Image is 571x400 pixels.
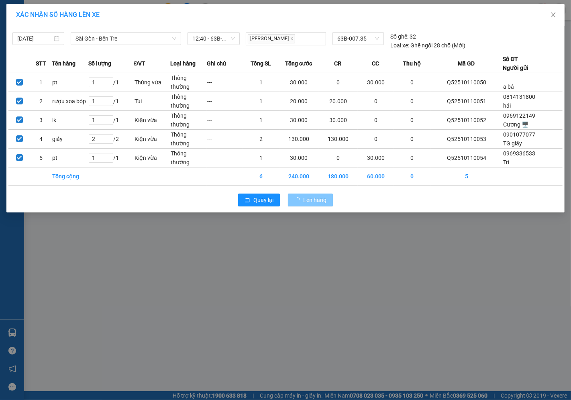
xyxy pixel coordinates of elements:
td: / 2 [88,130,134,149]
td: 1 [243,111,279,130]
td: Q52510110052 [430,111,503,130]
span: Loại xe: [390,41,409,50]
td: 60.000 [358,167,394,186]
td: / 1 [88,92,134,111]
span: Thu hộ [403,59,421,68]
span: 0903177019 [3,27,39,34]
td: 30.000 [279,111,319,130]
span: Tổng cước [285,59,312,68]
span: 63B-007.35 [337,33,379,45]
div: 32 [390,32,416,41]
span: 0 [13,42,16,50]
span: ĐVT [134,59,145,68]
td: --- [207,111,243,130]
td: 240.000 [279,167,319,186]
td: 0 [318,73,358,92]
span: 0901077077 [504,131,536,138]
td: CC: [61,41,120,51]
td: 20.000 [318,92,358,111]
span: Trí [504,159,510,165]
td: --- [207,73,243,92]
td: Q52510110053 [430,130,503,149]
button: rollbackQuay lại [238,194,280,206]
td: Thông thường [170,92,206,111]
span: close [550,12,557,18]
td: 0 [394,73,430,92]
td: 0 [394,130,430,149]
td: 1 [243,92,279,111]
td: 30.000 [318,111,358,130]
span: 0814131800 [504,94,536,100]
span: XÁC NHẬN SỐ HÀNG LÊN XE [16,11,100,18]
span: Cương 🖥️ [504,121,529,128]
td: Kiện vừa [134,130,170,149]
td: 6 [243,167,279,186]
td: 0 [394,111,430,130]
span: loading [294,197,303,203]
td: 20.000 [279,92,319,111]
td: 2 [243,130,279,149]
td: 180.000 [318,167,358,186]
td: 130.000 [318,130,358,149]
td: / 1 [88,111,134,130]
p: Nhận: [62,9,119,16]
td: 0 [394,167,430,186]
span: 0908555336 [62,27,98,34]
span: CC [372,59,379,68]
td: --- [207,92,243,111]
span: Ghi chú [207,59,226,68]
td: 0 [394,92,430,111]
td: Kiện vừa [134,149,170,167]
td: 0 [358,92,394,111]
span: Bến Tre [79,9,102,16]
td: lk [52,111,88,130]
span: 0969336533 [504,150,536,157]
td: Q52510110050 [430,73,503,92]
span: 0969122149 [504,112,536,119]
td: rượu xoa bóp [52,92,88,111]
td: Q52510110054 [430,149,503,167]
td: / 1 [88,149,134,167]
div: Ghế ngồi 28 chỗ (Mới) [390,41,465,50]
span: TG giấy [504,140,522,147]
span: Số lượng [88,59,111,68]
p: Gửi từ: [3,9,61,16]
td: 0 [358,111,394,130]
td: Thông thường [170,130,206,149]
input: 11/10/2025 [17,34,52,43]
td: 2 [30,92,52,111]
td: Kiện vừa [134,111,170,130]
span: Tên hàng [52,59,76,68]
td: 4 [30,130,52,149]
span: a bá [504,84,514,90]
td: 30.000 [279,73,319,92]
td: / 1 [88,73,134,92]
span: Số ghế: [390,32,408,41]
span: STT [36,59,46,68]
td: Q52510110051 [430,92,503,111]
td: 30.000 [279,149,319,167]
span: Tâm [3,18,16,25]
td: Thùng vừa [134,73,170,92]
td: Thông thường [170,73,206,92]
td: 30.000 [358,149,394,167]
span: CR [334,59,342,68]
span: 1 [115,55,119,64]
span: close [290,37,294,41]
td: 3 [30,111,52,130]
td: 130.000 [279,130,319,149]
td: 5 [430,167,503,186]
span: 1 - Thùng vừa (sơn) [3,56,59,63]
td: 0 [394,149,430,167]
button: Close [542,4,565,27]
span: 30.000 [72,42,92,50]
td: Thông thường [170,111,206,130]
span: Lên hàng [303,196,326,204]
td: --- [207,130,243,149]
td: 1 [30,73,52,92]
td: 1 [243,73,279,92]
td: giấy [52,130,88,149]
td: Tổng cộng [52,167,88,186]
td: --- [207,149,243,167]
span: Quay lại [253,196,273,204]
